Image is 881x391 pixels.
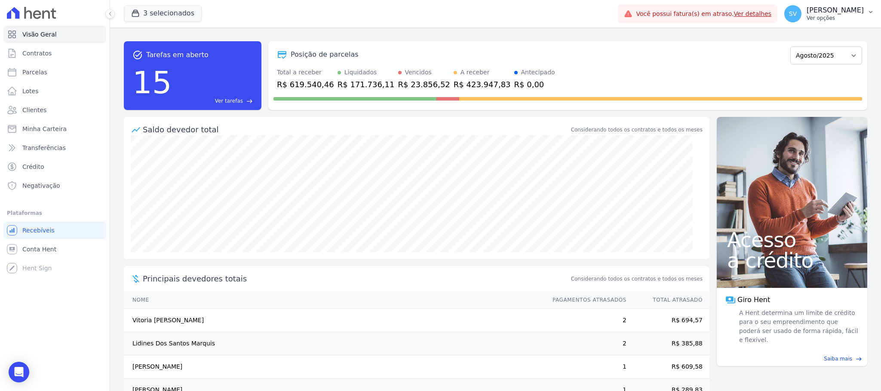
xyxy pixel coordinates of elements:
[571,126,703,134] div: Considerando todos os contratos e todos os meses
[727,229,857,250] span: Acesso
[338,79,395,90] div: R$ 171.736,11
[544,332,627,355] td: 2
[544,355,627,379] td: 1
[398,79,450,90] div: R$ 23.856,52
[737,295,770,305] span: Giro Hent
[3,241,106,258] a: Conta Hent
[143,124,569,135] div: Saldo devedor total
[627,291,709,309] th: Total Atrasado
[132,60,172,105] div: 15
[246,98,253,104] span: east
[22,49,52,58] span: Contratos
[737,309,859,345] span: A Hent determina um limite de crédito para o seu empreendimento que poderá ser usado de forma ráp...
[727,250,857,271] span: a crédito
[807,6,864,15] p: [PERSON_NAME]
[22,181,60,190] span: Negativação
[124,309,544,332] td: Vitoria [PERSON_NAME]
[22,162,44,171] span: Crédito
[124,291,544,309] th: Nome
[777,2,881,26] button: SV [PERSON_NAME] Ver opções
[824,355,852,363] span: Saiba mais
[7,208,103,218] div: Plataformas
[124,332,544,355] td: Lidines Dos Santos Marquis
[9,362,29,382] div: Open Intercom Messenger
[3,120,106,137] a: Minha Carteira
[454,79,511,90] div: R$ 423.947,83
[22,87,39,95] span: Lotes
[175,97,253,105] a: Ver tarefas east
[3,222,106,239] a: Recebíveis
[627,332,709,355] td: R$ 385,88
[460,68,490,77] div: A receber
[22,245,56,254] span: Conta Hent
[22,144,66,152] span: Transferências
[3,101,106,119] a: Clientes
[636,9,771,18] span: Você possui fatura(s) em atraso.
[22,226,55,235] span: Recebíveis
[734,10,772,17] a: Ver detalhes
[146,50,209,60] span: Tarefas em aberto
[344,68,377,77] div: Liquidados
[22,106,46,114] span: Clientes
[521,68,555,77] div: Antecipado
[22,125,67,133] span: Minha Carteira
[132,50,143,60] span: task_alt
[722,355,862,363] a: Saiba mais east
[627,355,709,379] td: R$ 609,58
[277,68,334,77] div: Total a receber
[124,355,544,379] td: [PERSON_NAME]
[514,79,555,90] div: R$ 0,00
[571,275,703,283] span: Considerando todos os contratos e todos os meses
[789,11,797,17] span: SV
[277,79,334,90] div: R$ 619.540,46
[3,26,106,43] a: Visão Geral
[291,49,359,60] div: Posição de parcelas
[544,309,627,332] td: 2
[3,45,106,62] a: Contratos
[3,158,106,175] a: Crédito
[215,97,243,105] span: Ver tarefas
[143,273,569,284] span: Principais devedores totais
[22,30,57,39] span: Visão Geral
[3,82,106,100] a: Lotes
[627,309,709,332] td: R$ 694,57
[405,68,432,77] div: Vencidos
[3,64,106,81] a: Parcelas
[3,177,106,194] a: Negativação
[3,139,106,156] a: Transferências
[22,68,47,76] span: Parcelas
[807,15,864,21] p: Ver opções
[124,5,202,21] button: 3 selecionados
[544,291,627,309] th: Pagamentos Atrasados
[856,356,862,362] span: east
